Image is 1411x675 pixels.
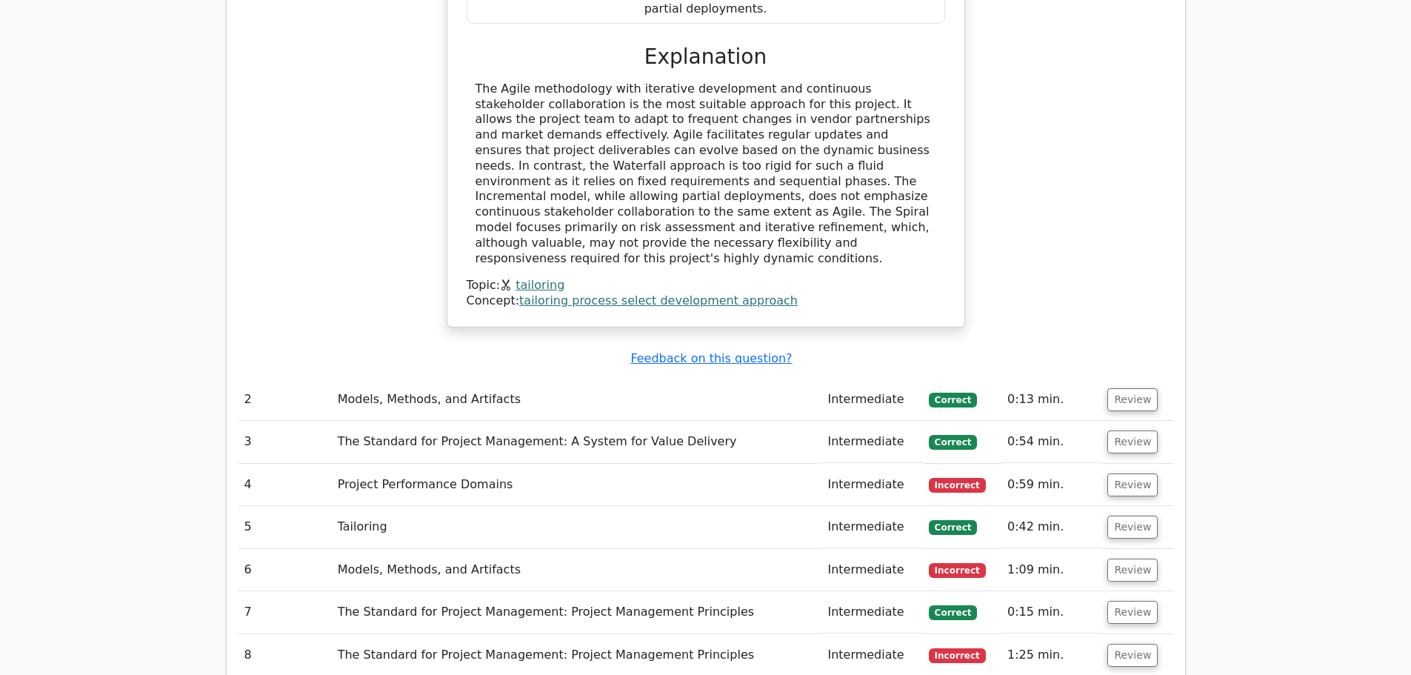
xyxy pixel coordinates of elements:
a: Feedback on this question? [630,351,792,365]
td: Intermediate [821,506,922,548]
span: Correct [929,393,977,408]
td: 5 [238,506,332,548]
button: Review [1107,644,1158,667]
td: Intermediate [821,591,922,634]
button: Review [1107,388,1158,411]
a: tailoring [516,278,564,292]
span: Correct [929,520,977,535]
td: 4 [238,464,332,506]
span: Correct [929,435,977,450]
span: Incorrect [929,648,986,663]
td: 0:54 min. [1001,421,1101,463]
td: The Standard for Project Management: A System for Value Delivery [332,421,822,463]
button: Review [1107,473,1158,496]
td: Intermediate [821,421,922,463]
a: tailoring process select development approach [519,293,798,307]
td: 0:13 min. [1001,379,1101,421]
td: 7 [238,591,332,634]
td: Intermediate [821,379,922,421]
td: 6 [238,549,332,591]
h3: Explanation [476,44,936,70]
td: Models, Methods, and Artifacts [332,549,822,591]
td: Models, Methods, and Artifacts [332,379,822,421]
td: 3 [238,421,332,463]
td: 0:15 min. [1001,591,1101,634]
td: Tailoring [332,506,822,548]
button: Review [1107,430,1158,453]
button: Review [1107,601,1158,624]
div: Topic: [467,278,945,293]
td: 0:59 min. [1001,464,1101,506]
button: Review [1107,516,1158,539]
td: Intermediate [821,549,922,591]
td: 0:42 min. [1001,506,1101,548]
td: 1:09 min. [1001,549,1101,591]
span: Incorrect [929,563,986,578]
td: 2 [238,379,332,421]
td: Intermediate [821,464,922,506]
td: The Standard for Project Management: Project Management Principles [332,591,822,634]
div: The Agile methodology with iterative development and continuous stakeholder collaboration is the ... [476,82,936,267]
div: Concept: [467,293,945,309]
button: Review [1107,559,1158,582]
td: Project Performance Domains [332,464,822,506]
span: Correct [929,605,977,620]
span: Incorrect [929,478,986,493]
